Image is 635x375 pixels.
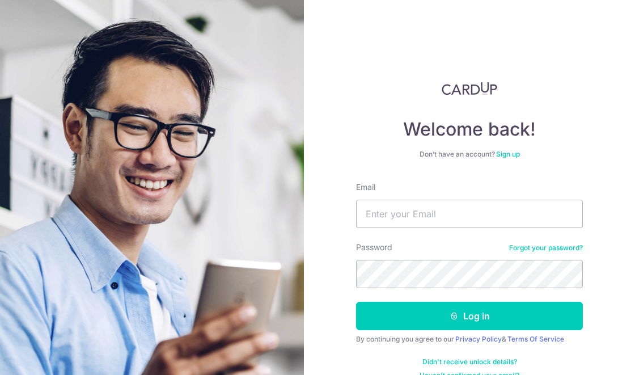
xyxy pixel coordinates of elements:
a: Sign up [496,150,520,158]
div: Don’t have an account? [356,150,583,159]
img: CardUp Logo [442,82,497,95]
input: Enter your Email [356,200,583,228]
a: Didn't receive unlock details? [422,357,517,366]
a: Privacy Policy [455,335,502,343]
button: Log in [356,302,583,330]
a: Forgot your password? [509,243,583,252]
h4: Welcome back! [356,118,583,141]
label: Email [356,182,375,193]
label: Password [356,242,392,253]
a: Terms Of Service [507,335,564,343]
div: By continuing you agree to our & [356,335,583,344]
